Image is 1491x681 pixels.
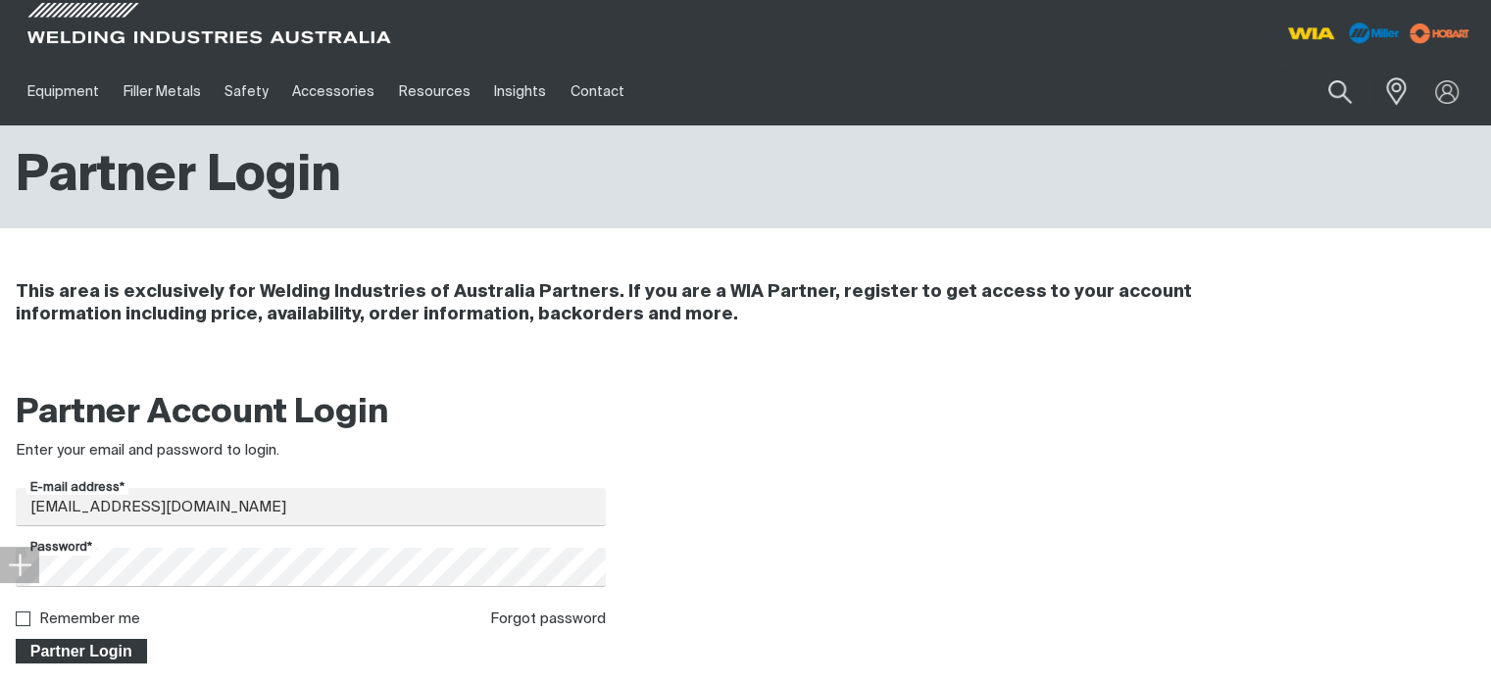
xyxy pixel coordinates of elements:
[16,145,341,209] h1: Partner Login
[558,58,635,125] a: Contact
[1404,19,1475,48] img: miller
[16,440,606,462] div: Enter your email and password to login.
[482,58,558,125] a: Insights
[213,58,280,125] a: Safety
[111,58,212,125] a: Filler Metals
[16,392,606,435] h2: Partner Account Login
[280,58,386,125] a: Accessories
[18,639,145,664] span: Partner Login
[16,58,1111,125] nav: Main
[16,281,1226,326] h4: This area is exclusively for Welding Industries of Australia Partners. If you are a WIA Partner, ...
[8,553,31,576] img: hide socials
[1307,69,1373,115] button: Search products
[16,639,147,664] button: Partner Login
[39,611,140,626] label: Remember me
[16,58,111,125] a: Equipment
[1282,69,1373,115] input: Product name or item number...
[490,611,606,626] a: Forgot password
[387,58,482,125] a: Resources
